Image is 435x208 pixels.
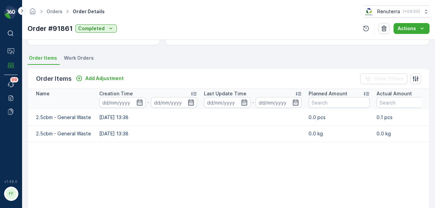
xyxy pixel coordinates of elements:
a: 99 [4,78,18,91]
span: v 1.49.0 [4,179,18,184]
p: Creation Time [99,90,133,97]
input: Search [309,97,370,108]
button: Clear Filters [360,73,407,84]
span: Order Items [29,55,57,61]
p: 99 [12,77,17,82]
button: Add Adjustment [73,74,126,82]
div: FF [6,188,17,199]
input: dd/mm/yyyy [151,97,197,108]
a: Homepage [29,10,36,16]
td: 2.5cbm - General Waste [28,126,96,142]
button: Actions [394,23,430,34]
p: Order #91861 [28,23,73,34]
button: Renuterra(+04:00) [364,5,430,18]
button: Completed [75,24,117,33]
p: Actual Amount [377,90,412,97]
p: Last Update Time [204,90,246,97]
span: Work Orders [64,55,94,61]
td: [DATE] 13:38 [96,109,201,126]
p: - [252,98,254,107]
p: Renuterra [377,8,400,15]
input: dd/mm/yyyy [99,97,146,108]
p: Actions [398,25,416,32]
input: dd/mm/yyyy [204,97,250,108]
span: Order Details [71,8,106,15]
p: Name [36,90,50,97]
td: 0.0 pcs [305,109,373,126]
td: [DATE] 13:38 [96,126,201,142]
p: Clear Filters [374,75,403,82]
td: 2.5cbm - General Waste [28,109,96,126]
img: Screenshot_2024-07-26_at_13.33.01.png [364,8,375,15]
p: Add Adjustment [85,75,124,82]
p: - [147,98,150,107]
p: Completed [78,25,105,32]
p: Planned Amount [309,90,347,97]
button: FF [4,185,18,203]
p: ( +04:00 ) [403,9,420,14]
td: 0.0 kg [305,126,373,142]
input: dd/mm/yyyy [256,97,302,108]
a: Orders [47,8,63,14]
img: logo [4,5,18,19]
p: Order Items [36,74,72,83]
